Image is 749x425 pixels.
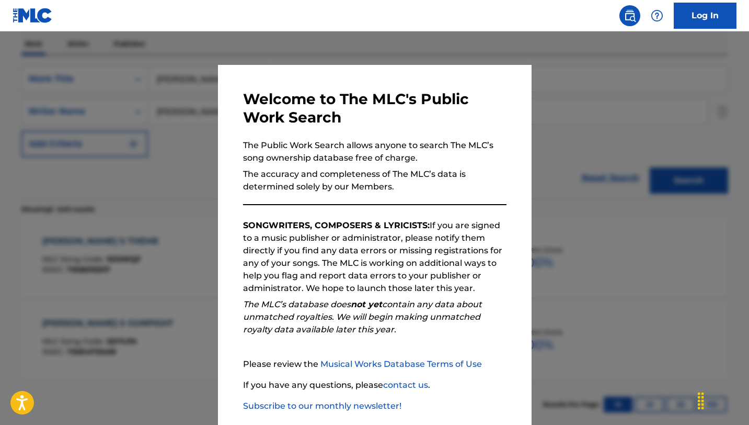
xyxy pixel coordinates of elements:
p: The accuracy and completeness of The MLC’s data is determined solely by our Members. [243,168,506,193]
iframe: Chat Widget [697,375,749,425]
p: The Public Work Search allows anyone to search The MLC’s song ownership database free of charge. [243,139,506,164]
strong: SONGWRITERS, COMPOSERS & LYRICISTS: [243,220,430,230]
img: search [624,9,636,22]
a: contact us [383,380,428,390]
div: Help [647,5,667,26]
a: Public Search [619,5,640,26]
img: MLC Logo [13,8,53,23]
p: If you are signed to a music publisher or administrator, please notify them directly if you find ... [243,219,506,295]
em: The MLC’s database does contain any data about unmatched royalties. We will begin making unmatche... [243,299,482,334]
p: Please review the [243,358,506,371]
a: Musical Works Database Terms of Use [320,359,482,369]
p: If you have any questions, please . [243,379,506,392]
a: Subscribe to our monthly newsletter! [243,401,401,411]
strong: not yet [351,299,382,309]
h3: Welcome to The MLC's Public Work Search [243,90,506,127]
div: Drag [693,385,709,417]
a: Log In [674,3,736,29]
img: help [651,9,663,22]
